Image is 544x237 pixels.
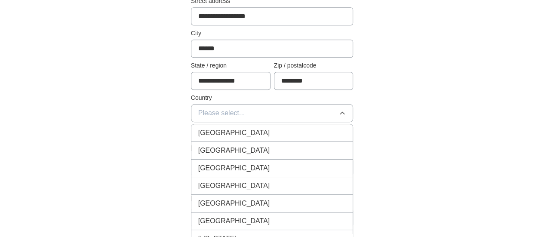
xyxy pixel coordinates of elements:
[274,61,353,70] label: Zip / postalcode
[191,104,353,122] button: Please select...
[198,145,270,156] span: [GEOGRAPHIC_DATA]
[191,93,353,102] label: Country
[198,108,245,118] span: Please select...
[198,128,270,138] span: [GEOGRAPHIC_DATA]
[198,216,270,226] span: [GEOGRAPHIC_DATA]
[191,61,270,70] label: State / region
[198,181,270,191] span: [GEOGRAPHIC_DATA]
[198,163,270,173] span: [GEOGRAPHIC_DATA]
[198,198,270,209] span: [GEOGRAPHIC_DATA]
[191,29,353,38] label: City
